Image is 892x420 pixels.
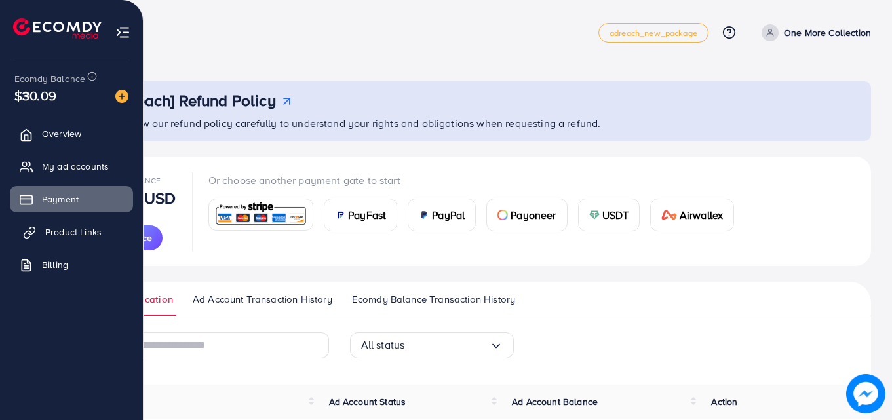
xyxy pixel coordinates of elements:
[10,252,133,278] a: Billing
[42,258,68,271] span: Billing
[213,200,309,229] img: card
[335,210,345,220] img: card
[432,207,465,223] span: PayPal
[408,199,476,231] a: cardPayPal
[10,121,133,147] a: Overview
[13,18,102,39] img: logo
[42,160,109,173] span: My ad accounts
[589,210,600,220] img: card
[329,395,406,408] span: Ad Account Status
[350,332,514,358] div: Search for option
[404,335,489,355] input: Search for option
[324,199,397,231] a: cardPayFast
[419,210,429,220] img: card
[846,374,885,413] img: image
[756,24,871,41] a: One More Collection
[650,199,734,231] a: cardAirwallex
[208,172,745,188] p: Or choose another payment gate to start
[610,29,697,37] span: adreach_new_package
[352,292,515,307] span: Ecomdy Balance Transaction History
[711,395,737,408] span: Action
[14,86,56,105] span: $30.09
[348,207,386,223] span: PayFast
[115,25,130,40] img: menu
[14,72,85,85] span: Ecomdy Balance
[45,225,102,239] span: Product Links
[84,115,863,131] p: Please review our refund policy carefully to understand your rights and obligations when requesti...
[361,335,405,355] span: All status
[10,219,133,245] a: Product Links
[115,90,128,103] img: image
[784,25,871,41] p: One More Collection
[680,207,723,223] span: Airwallex
[208,199,314,231] a: card
[10,186,133,212] a: Payment
[42,127,81,140] span: Overview
[193,292,332,307] span: Ad Account Transaction History
[598,23,708,43] a: adreach_new_package
[511,207,556,223] span: Payoneer
[661,210,677,220] img: card
[10,153,133,180] a: My ad accounts
[42,193,79,206] span: Payment
[602,207,629,223] span: USDT
[578,199,640,231] a: cardUSDT
[497,210,508,220] img: card
[103,91,276,110] h3: [AdReach] Refund Policy
[486,199,567,231] a: cardPayoneer
[512,395,598,408] span: Ad Account Balance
